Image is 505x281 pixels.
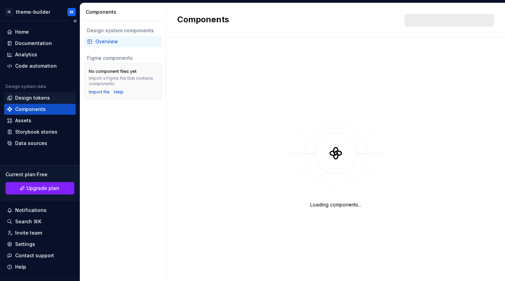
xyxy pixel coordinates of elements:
[1,4,78,19] button: IRtheme-builderM
[15,263,26,270] div: Help
[15,229,42,236] div: Invite team
[4,92,76,103] a: Design tokens
[84,36,162,47] a: Overview
[15,29,29,35] div: Home
[4,205,76,216] button: Notifications
[26,185,59,192] span: Upgrade plan
[15,117,31,124] div: Assets
[5,8,13,16] div: IR
[6,182,74,194] button: Upgrade plan
[177,14,229,26] h2: Components
[4,216,76,227] button: Search ⌘K
[16,9,50,15] div: theme-builder
[4,239,76,250] a: Settings
[6,171,74,178] div: Current plan : Free
[15,63,57,69] div: Code automation
[87,55,159,61] div: Figma components
[4,138,76,149] a: Data sources
[4,261,76,272] button: Help
[15,106,46,113] div: Components
[15,241,35,248] div: Settings
[15,218,41,225] div: Search ⌘K
[4,250,76,261] button: Contact support
[15,51,37,58] div: Analytics
[15,207,46,214] div: Notifications
[4,104,76,115] a: Components
[15,40,52,47] div: Documentation
[86,9,163,15] div: Components
[4,115,76,126] a: Assets
[87,27,159,34] div: Design system components
[70,16,80,26] button: Collapse sidebar
[89,76,157,87] div: Import a Figma file that contains components.
[4,26,76,37] a: Home
[15,140,47,147] div: Data sources
[4,227,76,238] a: Invite team
[4,60,76,71] a: Code automation
[15,94,50,101] div: Design tokens
[6,84,46,89] div: Design system data
[4,126,76,137] a: Storybook stories
[4,38,76,49] a: Documentation
[114,89,123,95] a: Help
[89,69,137,74] div: No component files yet
[15,252,54,259] div: Contact support
[15,128,57,135] div: Storybook stories
[89,89,110,95] button: Import file
[70,9,73,15] div: M
[4,49,76,60] a: Analytics
[310,201,361,208] div: Loading components...
[95,38,159,45] div: Overview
